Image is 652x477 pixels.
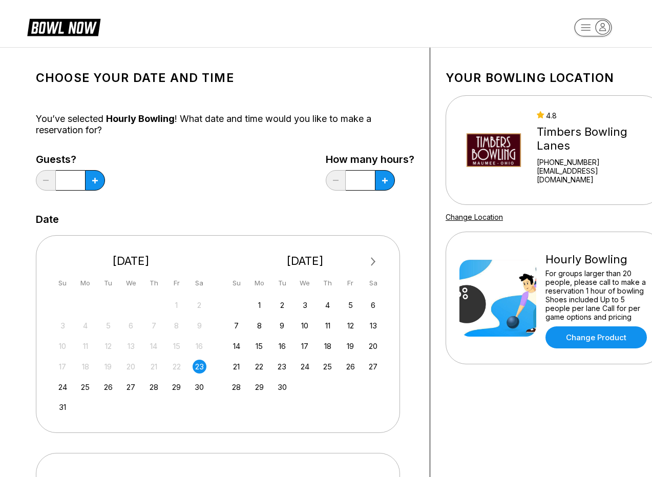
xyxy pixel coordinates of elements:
div: Choose Friday, August 29th, 2025 [170,380,183,394]
div: Choose Saturday, August 30th, 2025 [193,380,206,394]
div: Not available Monday, August 4th, 2025 [78,319,92,333]
div: Hourly Bowling [545,253,649,266]
div: [DATE] [52,254,211,268]
div: [DATE] [226,254,385,268]
div: We [124,276,138,290]
div: Not available Sunday, August 3rd, 2025 [56,319,70,333]
div: For groups larger than 20 people, please call to make a reservation 1 hour of bowling Shoes inclu... [545,269,649,321]
div: Not available Saturday, August 16th, 2025 [193,339,206,353]
div: Choose Monday, September 15th, 2025 [253,339,266,353]
a: Change Product [545,326,647,348]
div: Choose Wednesday, September 17th, 2025 [298,339,312,353]
div: Not available Tuesday, August 19th, 2025 [101,360,115,374]
div: Not available Friday, August 8th, 2025 [170,319,183,333]
div: Choose Monday, August 25th, 2025 [78,380,92,394]
div: Choose Saturday, September 13th, 2025 [366,319,380,333]
div: Not available Wednesday, August 6th, 2025 [124,319,138,333]
div: Choose Thursday, September 18th, 2025 [321,339,334,353]
label: Guests? [36,154,105,165]
div: Choose Sunday, August 31st, 2025 [56,400,70,414]
div: Choose Sunday, August 24th, 2025 [56,380,70,394]
div: Not available Thursday, August 21st, 2025 [147,360,161,374]
div: Choose Friday, September 26th, 2025 [344,360,357,374]
div: Choose Thursday, September 25th, 2025 [321,360,334,374]
div: Sa [366,276,380,290]
a: Change Location [446,213,503,221]
div: Choose Friday, September 5th, 2025 [344,298,357,312]
div: Not available Sunday, August 10th, 2025 [56,339,70,353]
div: Not available Wednesday, August 20th, 2025 [124,360,138,374]
div: Tu [101,276,115,290]
div: Not available Wednesday, August 13th, 2025 [124,339,138,353]
div: month 2025-08 [54,297,208,414]
div: Choose Friday, September 12th, 2025 [344,319,357,333]
div: Not available Friday, August 22nd, 2025 [170,360,183,374]
div: Choose Sunday, September 7th, 2025 [229,319,243,333]
img: Timbers Bowling Lanes [459,112,528,189]
div: Th [147,276,161,290]
div: Choose Monday, September 22nd, 2025 [253,360,266,374]
div: Choose Sunday, September 14th, 2025 [229,339,243,353]
div: Not available Friday, August 1st, 2025 [170,298,183,312]
div: Choose Wednesday, August 27th, 2025 [124,380,138,394]
div: Su [229,276,243,290]
div: Fr [344,276,357,290]
div: Choose Thursday, September 4th, 2025 [321,298,334,312]
div: Not available Sunday, August 17th, 2025 [56,360,70,374]
label: How many hours? [326,154,414,165]
div: Choose Tuesday, September 23rd, 2025 [275,360,289,374]
div: 4.8 [537,111,649,120]
div: Choose Saturday, September 6th, 2025 [366,298,380,312]
div: Choose Wednesday, September 10th, 2025 [298,319,312,333]
div: Not available Saturday, August 9th, 2025 [193,319,206,333]
a: [EMAIL_ADDRESS][DOMAIN_NAME] [537,167,649,184]
div: Choose Tuesday, September 30th, 2025 [275,380,289,394]
div: Not available Thursday, August 7th, 2025 [147,319,161,333]
div: Not available Thursday, August 14th, 2025 [147,339,161,353]
div: Choose Thursday, September 11th, 2025 [321,319,334,333]
div: Choose Tuesday, September 9th, 2025 [275,319,289,333]
div: Mo [253,276,266,290]
div: Choose Saturday, September 27th, 2025 [366,360,380,374]
div: Choose Thursday, August 28th, 2025 [147,380,161,394]
div: Choose Tuesday, August 26th, 2025 [101,380,115,394]
div: Su [56,276,70,290]
div: Mo [78,276,92,290]
div: Choose Wednesday, September 3rd, 2025 [298,298,312,312]
div: Choose Sunday, September 21st, 2025 [229,360,243,374]
div: month 2025-09 [228,297,382,394]
div: Not available Monday, August 18th, 2025 [78,360,92,374]
div: Choose Monday, September 1st, 2025 [253,298,266,312]
div: Not available Friday, August 15th, 2025 [170,339,183,353]
div: Choose Tuesday, September 16th, 2025 [275,339,289,353]
div: Not available Tuesday, August 12th, 2025 [101,339,115,353]
button: Next Month [365,254,382,270]
div: Tu [275,276,289,290]
div: Not available Saturday, August 2nd, 2025 [193,298,206,312]
div: Choose Wednesday, September 24th, 2025 [298,360,312,374]
div: [PHONE_NUMBER] [537,158,649,167]
img: Hourly Bowling [459,260,536,337]
div: Choose Friday, September 19th, 2025 [344,339,357,353]
span: Hourly Bowling [106,113,175,124]
div: Choose Sunday, September 28th, 2025 [229,380,243,394]
div: Choose Tuesday, September 2nd, 2025 [275,298,289,312]
div: Sa [193,276,206,290]
h1: Choose your Date and time [36,71,414,85]
label: Date [36,214,59,225]
div: You’ve selected ! What date and time would you like to make a reservation for? [36,113,414,136]
div: Timbers Bowling Lanes [537,125,649,153]
div: Th [321,276,334,290]
div: Choose Monday, September 29th, 2025 [253,380,266,394]
div: Not available Monday, August 11th, 2025 [78,339,92,353]
div: We [298,276,312,290]
div: Not available Tuesday, August 5th, 2025 [101,319,115,333]
div: Choose Saturday, September 20th, 2025 [366,339,380,353]
div: Choose Saturday, August 23rd, 2025 [193,360,206,374]
div: Fr [170,276,183,290]
div: Choose Monday, September 8th, 2025 [253,319,266,333]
